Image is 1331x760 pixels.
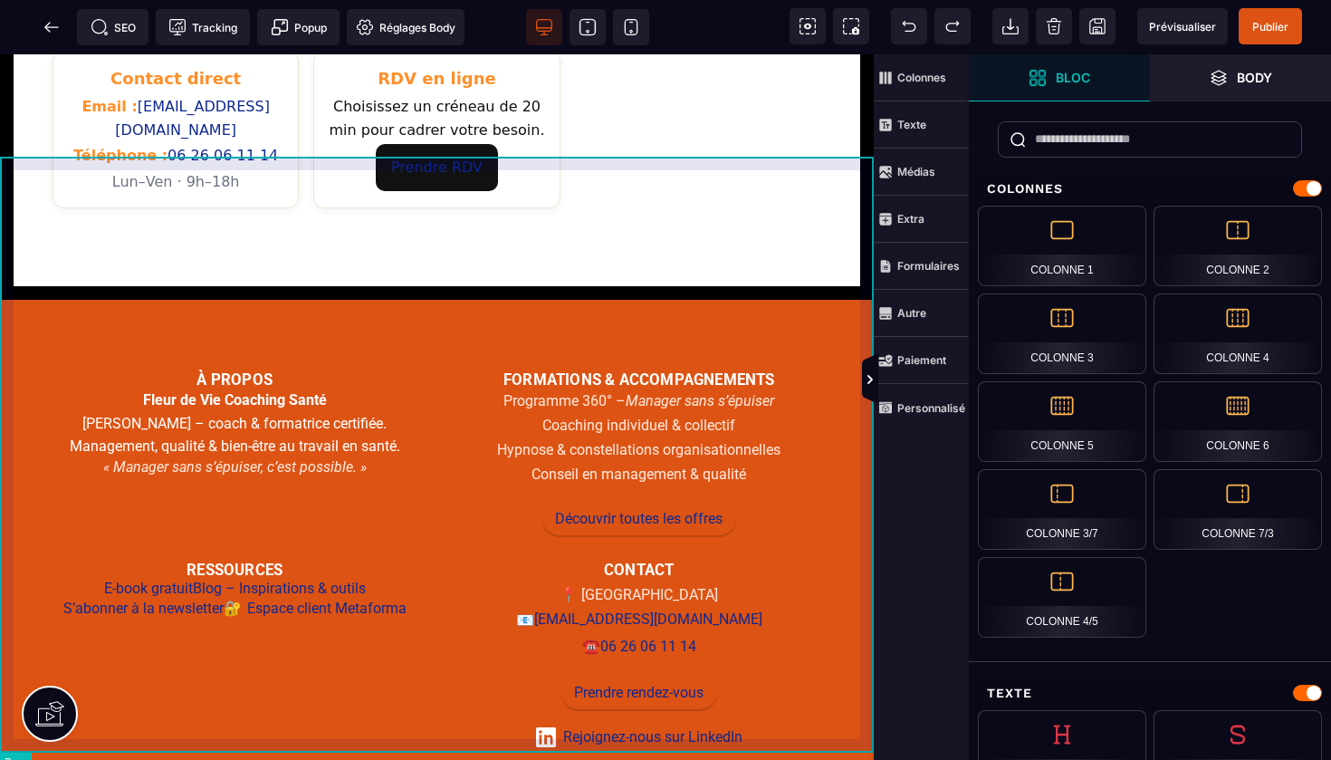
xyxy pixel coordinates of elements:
span: Aperçu [1137,8,1228,44]
div: Colonne 6 [1154,381,1322,462]
span: SEO [91,18,136,36]
span: Autre [874,290,969,337]
strong: Médias [897,165,935,178]
strong: Body [1237,71,1272,84]
span: Prévisualiser [1149,20,1216,34]
a: [EMAIL_ADDRESS][DOMAIN_NAME] [534,553,762,580]
h3: Contact direct [68,12,283,38]
span: Défaire [891,8,927,44]
span: Enregistrer le contenu [1239,8,1302,44]
div: Colonne 3 [978,293,1146,374]
address: 📍 [GEOGRAPHIC_DATA] 📧 ☎️ [450,528,829,607]
div: Colonnes [969,172,1331,206]
a: E-book gratuit [104,524,193,544]
a: Découvrir toutes les offres [542,447,736,481]
div: Colonne 3/7 [978,469,1146,550]
span: Rejoignez-nous sur LinkedIn [563,674,742,691]
span: Voir mobile [613,9,649,45]
span: Téléphone : [73,92,168,110]
a: Rejoignez-nous sur LinkedIn [536,673,742,693]
span: Rétablir [934,8,971,44]
h3: Contact [450,506,829,524]
em: Manager sans s’épuiser [626,338,774,355]
span: Voir les composants [790,8,826,44]
span: Publier [1252,20,1288,34]
span: Médias [874,149,969,196]
span: Paiement [874,337,969,384]
span: Favicon [347,9,464,45]
h3: Ressources [45,506,425,524]
span: Personnalisé [874,384,969,431]
div: Texte [969,677,1331,710]
span: Voir bureau [526,9,562,45]
span: Créer une alerte modale [257,9,340,45]
div: Colonne 2 [1154,206,1322,286]
strong: Autre [897,306,926,320]
strong: Extra [897,212,924,226]
strong: Formulaires [897,259,960,273]
nav: Liens ressources [45,524,425,563]
h3: RDV en ligne [329,12,544,38]
strong: Bloc [1056,71,1090,84]
span: Capture d'écran [833,8,869,44]
li: Hypnose & constellations organisationnelles [450,383,829,408]
strong: Texte [897,118,926,131]
div: Colonne 4 [1154,293,1322,374]
a: Blog – Inspirations & outils [193,524,366,544]
a: [EMAIL_ADDRESS][DOMAIN_NAME] [115,43,270,84]
li: Coaching individuel & collectif [450,359,829,383]
span: Afficher les vues [969,353,987,408]
span: Nettoyage [1036,8,1072,44]
a: 06 26 06 11 14 [600,579,696,606]
span: Formulaires [874,243,969,290]
span: Ouvrir les blocs [969,54,1150,101]
h3: À propos [45,316,425,334]
span: Code de suivi [156,9,250,45]
a: 06 26 06 11 14 [168,92,278,110]
span: Voir tablette [570,9,606,45]
a: Prendre RDV [376,90,498,137]
li: Conseil en management & qualité [450,408,829,432]
div: Colonne 7/3 [1154,469,1322,550]
strong: Paiement [897,353,946,367]
div: Colonne 5 [978,381,1146,462]
strong: Personnalisé [897,401,965,415]
p: Lun–Ven · 9h–18h [68,116,283,139]
span: Extra [874,196,969,243]
span: Ouvrir les calques [1150,54,1331,101]
span: Retour [34,9,70,45]
a: Espace client Metaforma [224,544,407,564]
strong: Fleur de Vie Coaching Santé [143,337,327,354]
p: Choisissez un créneau de 20 min pour cadrer votre besoin. [329,41,544,87]
div: Colonne 4/5 [978,557,1146,638]
span: Popup [271,18,327,36]
span: Colonnes [874,54,969,101]
a: S’abonner à la newsletter [63,544,224,564]
a: Prendre rendez-vous [561,621,717,655]
strong: Colonnes [897,71,946,84]
span: Enregistrer [1079,8,1116,44]
li: Programme 360° – [450,334,829,359]
span: Réglages Body [356,18,455,36]
span: Métadata SEO [77,9,148,45]
p: « Manager sans s’épuiser, c’est possible. » [45,404,425,421]
span: Texte [874,101,969,149]
h3: Formations & accompagnements [450,316,829,334]
p: [PERSON_NAME] – coach & formatrice certifiée. Management, qualité & bien-être au travail en santé. [45,334,425,404]
span: Email : [81,43,137,61]
span: Importer [992,8,1029,44]
span: Tracking [168,18,237,36]
div: Colonne 1 [978,206,1146,286]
